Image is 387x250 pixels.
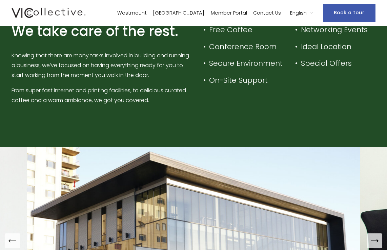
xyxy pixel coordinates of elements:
[211,8,247,18] a: Member Portal
[301,40,375,54] p: Ideal Location
[290,8,313,18] div: language picker
[12,51,191,80] p: Knowing that there are many tasks involved in building and running a business, we’ve focused on h...
[209,23,284,37] p: Free Coffee
[323,4,375,22] a: Book a tour
[209,57,284,70] p: Secure Environment
[117,8,147,18] a: Westmount
[12,6,85,19] img: Vic Collective
[209,74,284,87] p: On-Site Support
[301,57,375,70] p: Special Offers
[367,233,382,248] button: Next Slide
[12,86,191,105] p: From super fast internet and printing facilities, to delicious curated coffee and a warm ambiance...
[253,8,281,18] a: Contact Us
[153,8,204,18] a: [GEOGRAPHIC_DATA]
[290,8,307,17] span: English
[209,40,284,54] p: Conference Room
[5,233,20,248] button: Previous Slide
[301,23,375,37] p: Networking Events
